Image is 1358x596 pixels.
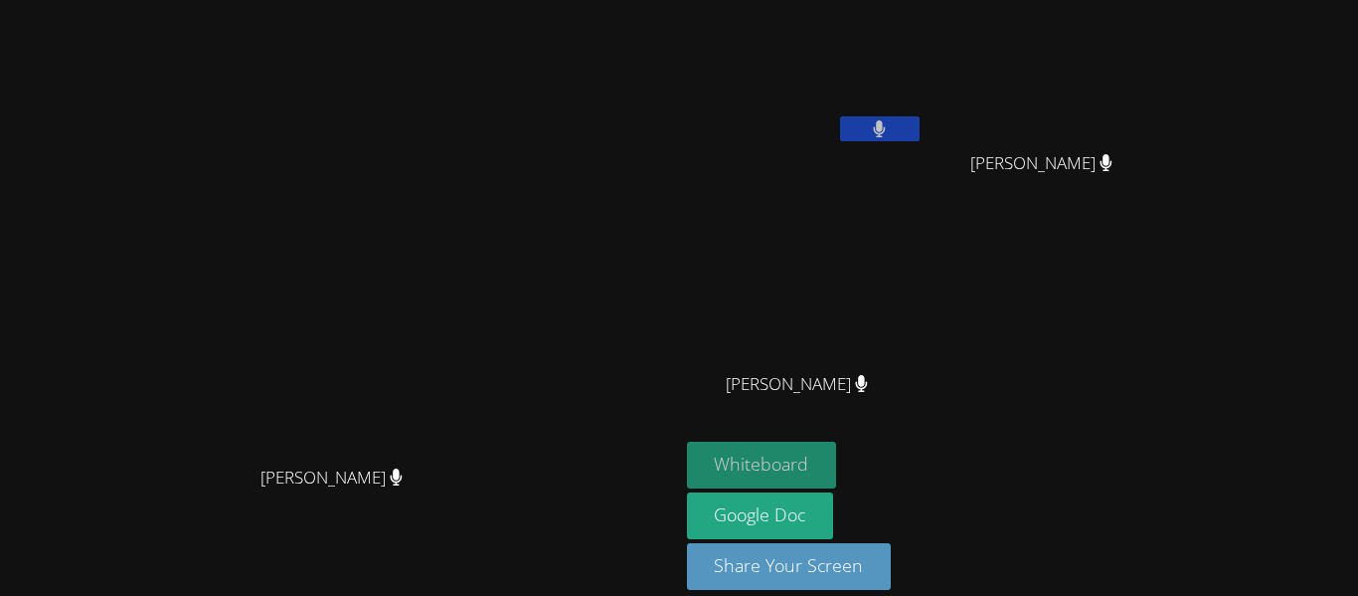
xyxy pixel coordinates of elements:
[260,464,403,493] span: [PERSON_NAME]
[687,543,892,590] button: Share Your Screen
[687,493,834,539] a: Google Doc
[687,442,837,489] button: Whiteboard
[726,370,868,399] span: [PERSON_NAME]
[970,149,1112,178] span: [PERSON_NAME]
